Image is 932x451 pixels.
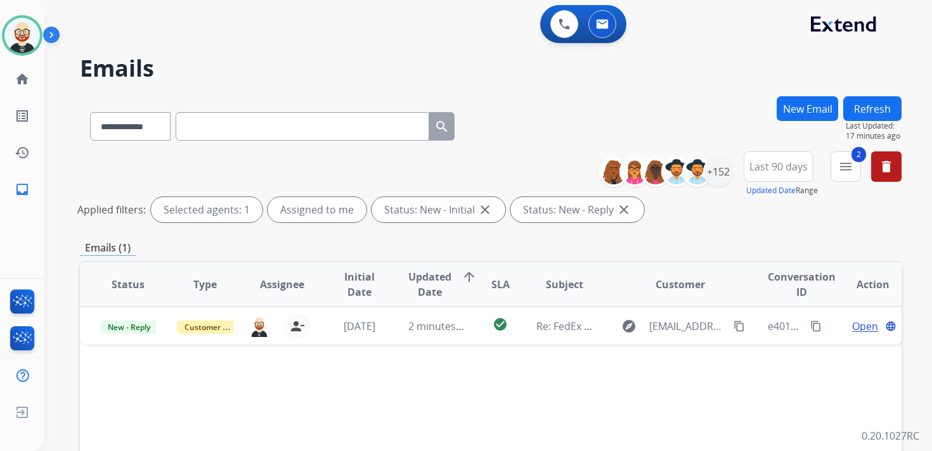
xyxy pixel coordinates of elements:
h2: Emails [80,56,902,81]
img: avatar [4,18,40,53]
mat-icon: check_circle [493,317,508,332]
mat-icon: home [15,72,30,87]
span: 2 minutes ago [408,319,476,333]
div: Status: New - Reply [510,197,644,222]
th: Action [824,262,902,307]
span: Initial Date [331,269,387,300]
span: Range [746,185,818,196]
div: +152 [703,156,734,187]
span: New - Reply [100,321,158,334]
span: Customer [656,277,705,292]
div: Selected agents: 1 [151,197,262,222]
mat-icon: content_copy [810,321,822,332]
span: Re: FedEx Label [536,319,609,333]
span: Subject [546,277,583,292]
span: Conversation ID [768,269,836,300]
mat-icon: delete [879,159,894,174]
img: agent-avatar [249,315,269,336]
mat-icon: menu [838,159,853,174]
span: Status [112,277,145,292]
span: Last 90 days [749,164,808,169]
div: Assigned to me [268,197,366,222]
button: Updated Date [746,186,796,196]
span: Assignee [260,277,304,292]
mat-icon: inbox [15,182,30,197]
button: New Email [777,96,838,121]
mat-icon: arrow_upward [462,269,477,284]
p: 0.20.1027RC [862,428,919,443]
mat-icon: history [15,145,30,160]
span: 2 [851,147,866,162]
mat-icon: explore [621,319,637,334]
span: Open [852,319,878,334]
p: Emails (1) [80,240,136,256]
span: Updated Date [408,269,451,300]
span: Last Updated: [846,121,902,131]
span: 17 minutes ago [846,131,902,141]
span: [EMAIL_ADDRESS][DOMAIN_NAME] [649,319,727,334]
mat-icon: close [616,202,631,217]
mat-icon: list_alt [15,108,30,124]
mat-icon: language [885,321,896,332]
div: Status: New - Initial [372,197,505,222]
button: 2 [831,151,861,182]
p: Applied filters: [77,202,146,217]
span: [DATE] [344,319,375,333]
button: Refresh [843,96,902,121]
mat-icon: close [477,202,493,217]
span: Type [193,277,217,292]
span: SLA [491,277,510,292]
mat-icon: search [434,119,450,134]
button: Last 90 days [744,151,813,182]
span: Customer Support [177,321,259,334]
mat-icon: person_remove [290,319,305,334]
mat-icon: content_copy [734,321,745,332]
